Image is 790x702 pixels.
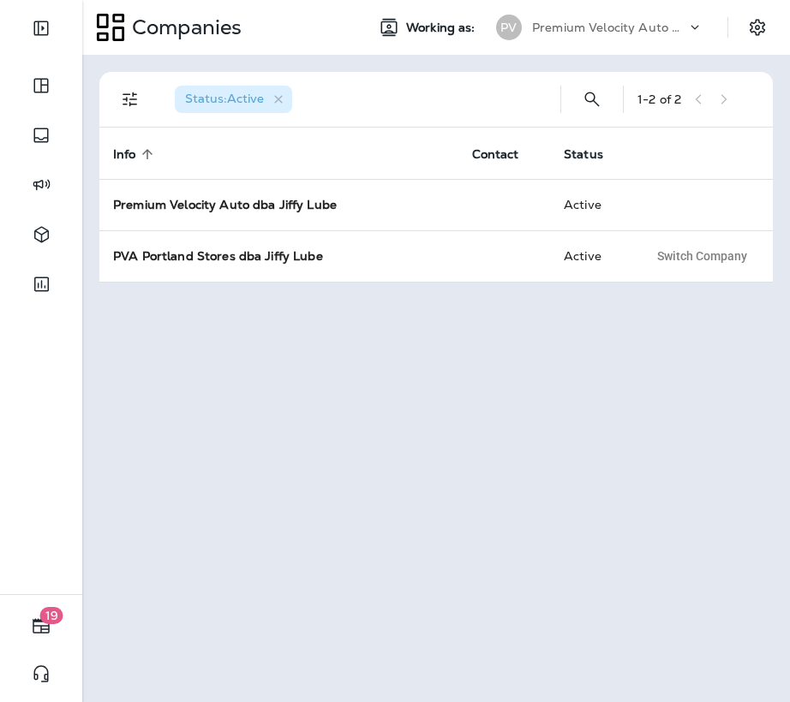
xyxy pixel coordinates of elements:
button: 19 [17,609,65,643]
p: Premium Velocity Auto dba Jiffy Lube [532,21,686,34]
span: Working as: [406,21,479,35]
td: Active [550,230,634,282]
td: Active [550,179,634,230]
span: Status [564,147,603,162]
span: Status [564,146,625,162]
div: Status:Active [175,86,292,113]
button: Expand Sidebar [17,11,65,45]
span: Info [113,147,136,162]
button: Search Companies [575,82,609,116]
span: Status : Active [185,91,264,106]
strong: Premium Velocity Auto dba Jiffy Lube [113,197,337,212]
span: Contact [472,147,519,162]
strong: PVA Portland Stores dba Jiffy Lube [113,248,323,264]
button: Switch Company [648,243,757,269]
p: Companies [125,15,242,40]
div: 1 - 2 of 2 [637,92,681,106]
div: PV [496,15,522,40]
button: Settings [742,12,773,43]
span: Info [113,146,159,162]
span: Switch Company [657,250,747,262]
span: Contact [472,146,542,162]
span: 19 [40,607,63,624]
button: Filters [113,82,147,116]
